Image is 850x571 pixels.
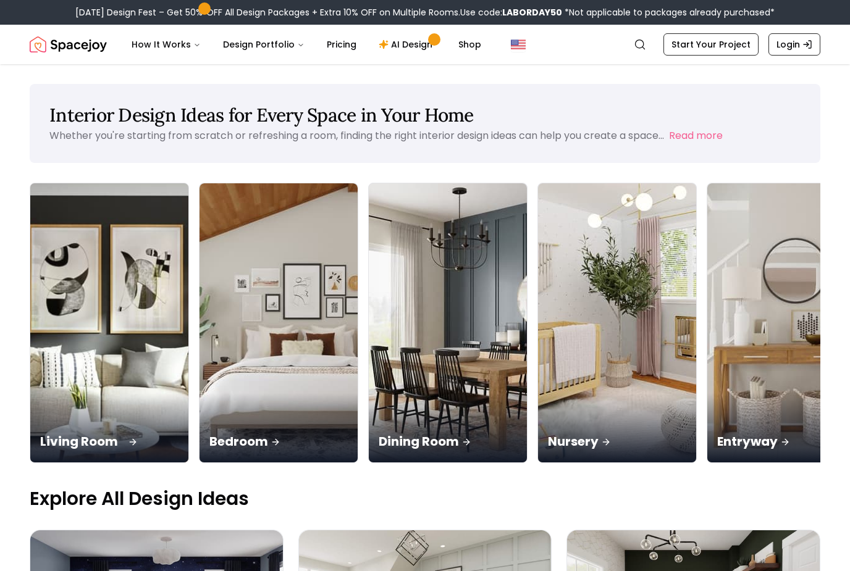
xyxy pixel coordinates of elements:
[369,183,527,462] img: Dining Room
[199,183,358,463] a: BedroomBedroom
[548,433,686,450] p: Nursery
[200,183,358,462] img: Bedroom
[30,32,107,57] img: Spacejoy Logo
[30,488,820,510] p: Explore All Design Ideas
[448,32,491,57] a: Shop
[49,128,664,143] p: Whether you're starting from scratch or refreshing a room, finding the right interior design idea...
[317,32,366,57] a: Pricing
[768,33,820,56] a: Login
[369,32,446,57] a: AI Design
[460,6,562,19] span: Use code:
[669,128,723,143] button: Read more
[368,183,528,463] a: Dining RoomDining Room
[75,6,775,19] div: [DATE] Design Fest – Get 50% OFF All Design Packages + Extra 10% OFF on Multiple Rooms.
[379,433,517,450] p: Dining Room
[209,433,348,450] p: Bedroom
[537,183,697,463] a: NurseryNursery
[30,32,107,57] a: Spacejoy
[27,177,193,470] img: Living Room
[40,433,179,450] p: Living Room
[538,183,696,462] img: Nursery
[49,104,801,126] h1: Interior Design Ideas for Every Space in Your Home
[30,183,189,463] a: Living RoomLiving Room
[122,32,491,57] nav: Main
[213,32,314,57] button: Design Portfolio
[562,6,775,19] span: *Not applicable to packages already purchased*
[502,6,562,19] b: LABORDAY50
[663,33,759,56] a: Start Your Project
[511,37,526,52] img: United States
[122,32,211,57] button: How It Works
[30,25,820,64] nav: Global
